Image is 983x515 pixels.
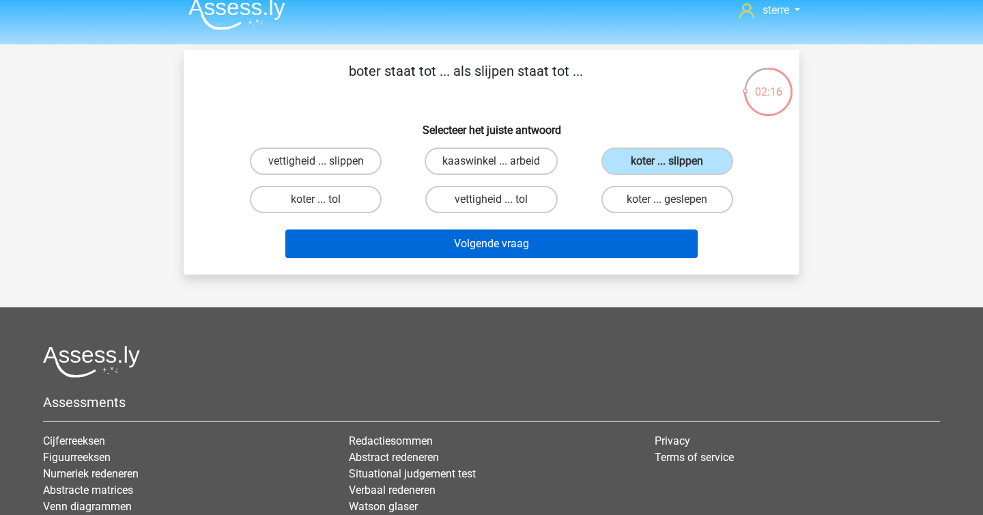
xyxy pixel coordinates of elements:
a: Abstract redeneren [349,451,439,464]
label: vettigheid ... slippen [250,148,382,175]
a: Situational judgement test [349,467,476,480]
span: sterre [763,3,789,16]
a: Terms of service [655,451,734,464]
a: Figuurreeksen [43,451,111,464]
a: Verbaal redeneren [349,484,436,497]
label: kaaswinkel ... arbeid [425,148,558,175]
div: 02:16 [743,66,794,100]
h6: Selecteer het juiste antwoord [205,113,778,137]
label: koter ... slippen [601,148,733,175]
h5: Assessments [43,394,940,410]
a: Numeriek redeneren [43,467,139,480]
a: Venn diagrammen [43,500,132,513]
a: Cijferreeksen [43,434,105,447]
a: sterre [734,2,806,18]
button: Volgende vraag [285,229,698,258]
img: Assessly logo [43,346,140,378]
a: Watson glaser [349,500,418,513]
label: vettigheid ... tol [425,186,557,213]
a: Redactiesommen [349,434,433,447]
a: Abstracte matrices [43,484,133,497]
p: boter staat tot ... als slijpen staat tot ... [205,61,726,102]
label: koter ... tol [250,186,382,213]
a: Privacy [655,434,690,447]
label: koter ... geslepen [601,186,733,213]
